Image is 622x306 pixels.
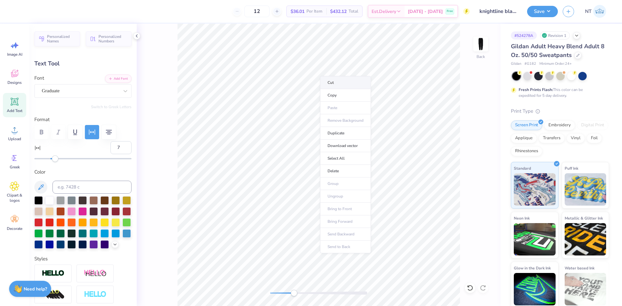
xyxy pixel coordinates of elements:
img: Back [474,38,487,51]
span: Est. Delivery [372,8,396,15]
strong: Fresh Prints Flash: [519,87,553,92]
img: Nestor Talens [593,5,606,18]
div: Revision 1 [540,31,570,40]
div: Accessibility label [52,155,58,162]
input: Untitled Design [475,5,522,18]
li: Select All [320,152,371,165]
li: Cut [320,76,371,89]
img: Puff Ink [565,173,606,206]
div: Accessibility label [291,290,297,296]
button: Save [527,6,558,17]
span: Per Item [306,8,322,15]
li: Delete [320,165,371,177]
span: Clipart & logos [4,193,25,203]
span: Add Text [7,108,22,113]
strong: Need help? [24,286,47,292]
span: Minimum Order: 24 + [539,61,572,67]
button: Switch to Greek Letters [91,104,132,109]
img: Water based Ink [565,273,606,305]
label: Styles [34,255,48,263]
button: Personalized Numbers [86,31,132,46]
span: Designs [7,80,22,85]
label: Color [34,168,132,176]
img: Glow in the Dark Ink [514,273,556,305]
img: Standard [514,173,556,206]
img: Shadow [84,269,107,278]
input: e.g. 7428 c [52,181,132,194]
div: Digital Print [577,120,608,130]
div: # 524278A [511,31,537,40]
span: Personalized Names [47,34,76,43]
div: Foil [587,133,602,143]
img: Negative Space [84,291,107,298]
span: Image AI [7,52,22,57]
div: Screen Print [511,120,542,130]
span: Puff Ink [565,165,578,172]
span: Glow in the Dark Ink [514,265,551,271]
li: Duplicate [320,127,371,140]
img: Stroke [42,270,64,277]
button: Personalized Names [34,31,80,46]
div: Print Type [511,108,609,115]
img: Neon Ink [514,223,556,255]
li: Download vector [320,140,371,152]
span: Free [447,9,453,14]
span: Greek [10,164,20,170]
div: Back [477,54,485,60]
div: Rhinestones [511,146,542,156]
div: Vinyl [567,133,585,143]
span: Gildan Adult Heavy Blend Adult 8 Oz. 50/50 Sweatpants [511,42,605,59]
label: Format [34,116,132,123]
span: Personalized Numbers [98,34,128,43]
span: Upload [8,136,21,142]
input: – – [244,6,270,17]
a: NT [582,5,609,18]
span: Neon Ink [514,215,530,221]
span: $36.01 [291,8,305,15]
span: Gildan [511,61,521,67]
span: NT [585,8,592,15]
span: Decorate [7,226,22,231]
img: 3D Illusion [42,289,64,300]
img: Metallic & Glitter Ink [565,223,606,255]
div: Text Tool [34,59,132,68]
span: $432.12 [330,8,347,15]
label: Font [34,74,44,82]
span: # G182 [524,61,536,67]
span: [DATE] - [DATE] [408,8,443,15]
button: Add Font [105,74,132,83]
div: Applique [511,133,537,143]
span: Water based Ink [565,265,594,271]
span: Total [349,8,358,15]
span: Metallic & Glitter Ink [565,215,603,221]
div: Transfers [539,133,565,143]
span: Standard [514,165,531,172]
div: Embroidery [544,120,575,130]
li: Copy [320,89,371,102]
div: This color can be expedited for 5 day delivery. [519,87,598,98]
